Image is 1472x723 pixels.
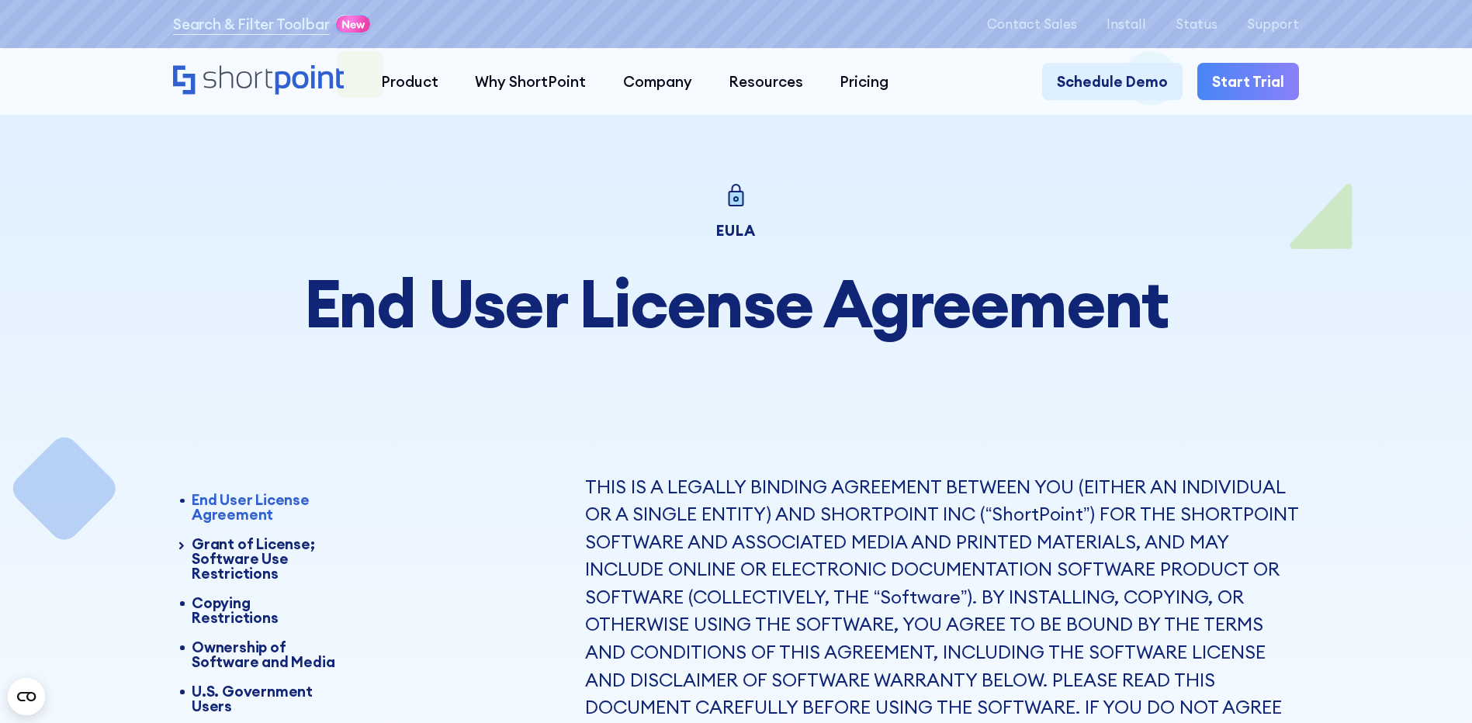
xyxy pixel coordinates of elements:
a: Contact Sales [987,16,1077,31]
div: End User License Agreement [192,493,339,522]
a: Why ShortPoint [457,63,604,99]
div: Product [381,71,438,92]
div: EULA [173,223,1299,238]
div: Resources [729,71,803,92]
a: Support [1247,16,1299,31]
a: Company [604,63,710,99]
h1: End User License Agreement [173,268,1299,341]
a: Search & Filter Toolbar [173,13,330,35]
a: Start Trial [1197,63,1299,99]
a: Product [362,63,456,99]
a: Pricing [822,63,907,99]
a: Home [173,65,345,97]
div: Pricing [840,71,888,92]
a: Install [1107,16,1146,31]
div: Why ShortPoint [475,71,586,92]
div: Company [623,71,692,92]
div: Copying Restrictions [192,596,339,625]
iframe: Chat Widget [1394,649,1472,723]
a: Status [1176,16,1217,31]
button: Open CMP widget [8,678,45,715]
a: Schedule Demo [1042,63,1183,99]
div: Grant of License; Software Use Restrictions [192,537,339,581]
div: Ownership of Software and Media [192,640,339,669]
a: Resources [710,63,821,99]
div: U.S. Government Users [192,684,339,714]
